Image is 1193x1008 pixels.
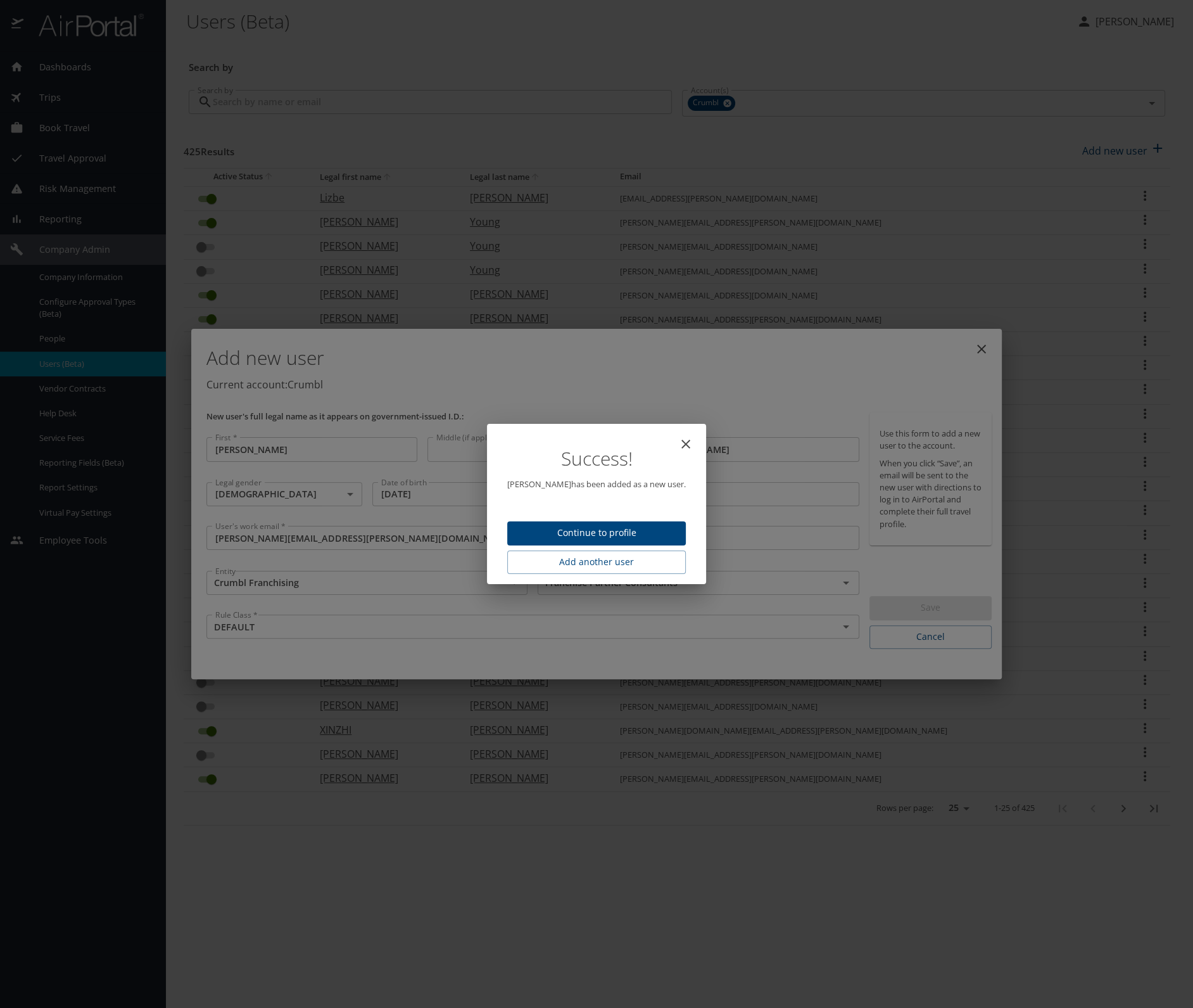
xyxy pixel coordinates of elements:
span: Continue to profile [517,525,676,541]
span: Add another user [517,554,676,570]
p: [PERSON_NAME] has been added as a new user. [507,478,686,490]
h1: Success! [507,449,686,468]
button: Add another user [507,551,686,574]
button: close [671,429,701,459]
button: Continue to profile [507,521,686,546]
